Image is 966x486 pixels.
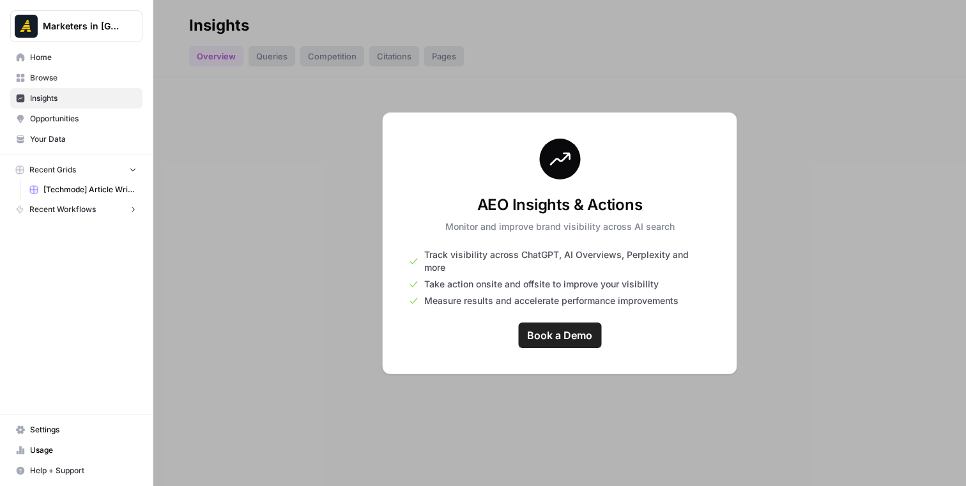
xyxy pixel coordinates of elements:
span: Usage [30,444,137,456]
a: Browse [10,68,142,88]
a: Home [10,47,142,68]
img: Marketers in Demand Logo [15,15,38,38]
h3: AEO Insights & Actions [445,195,675,215]
span: Book a Demo [527,328,592,343]
a: Usage [10,440,142,460]
button: Help + Support [10,460,142,481]
a: [Techmode] Article Writing - Keyword-Driven Articles Grid [24,179,142,200]
span: Help + Support [30,465,137,476]
span: Browse [30,72,137,84]
span: [Techmode] Article Writing - Keyword-Driven Articles Grid [43,184,137,195]
span: Marketers in [GEOGRAPHIC_DATA] [43,20,120,33]
p: Monitor and improve brand visibility across AI search [445,220,675,233]
span: Settings [30,424,137,436]
a: Settings [10,420,142,440]
span: Recent Grids [29,164,76,176]
span: Track visibility across ChatGPT, AI Overviews, Perplexity and more [424,248,711,274]
span: Take action onsite and offsite to improve your visibility [424,278,659,291]
a: Your Data [10,129,142,149]
button: Workspace: Marketers in Demand [10,10,142,42]
a: Opportunities [10,109,142,129]
a: Insights [10,88,142,109]
button: Recent Workflows [10,200,142,219]
span: Recent Workflows [29,204,96,215]
span: Home [30,52,137,63]
span: Measure results and accelerate performance improvements [424,294,678,307]
span: Opportunities [30,113,137,125]
a: Book a Demo [518,323,601,348]
span: Insights [30,93,137,104]
button: Recent Grids [10,160,142,179]
span: Your Data [30,133,137,145]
